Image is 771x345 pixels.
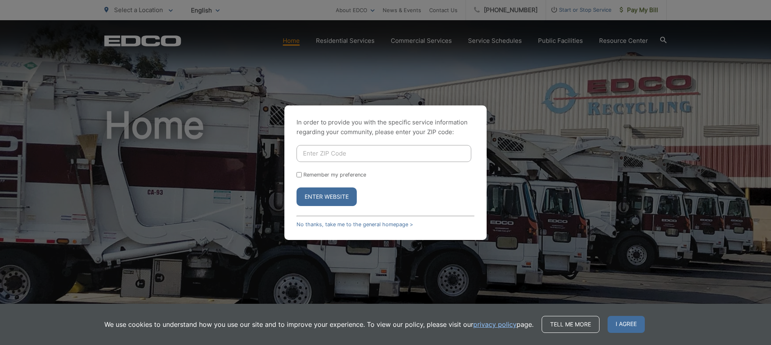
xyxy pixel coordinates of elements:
p: In order to provide you with the specific service information regarding your community, please en... [297,118,474,137]
input: Enter ZIP Code [297,145,471,162]
span: I agree [608,316,645,333]
label: Remember my preference [303,172,366,178]
button: Enter Website [297,187,357,206]
a: Tell me more [542,316,599,333]
a: privacy policy [473,320,517,329]
a: No thanks, take me to the general homepage > [297,221,413,227]
p: We use cookies to understand how you use our site and to improve your experience. To view our pol... [104,320,534,329]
